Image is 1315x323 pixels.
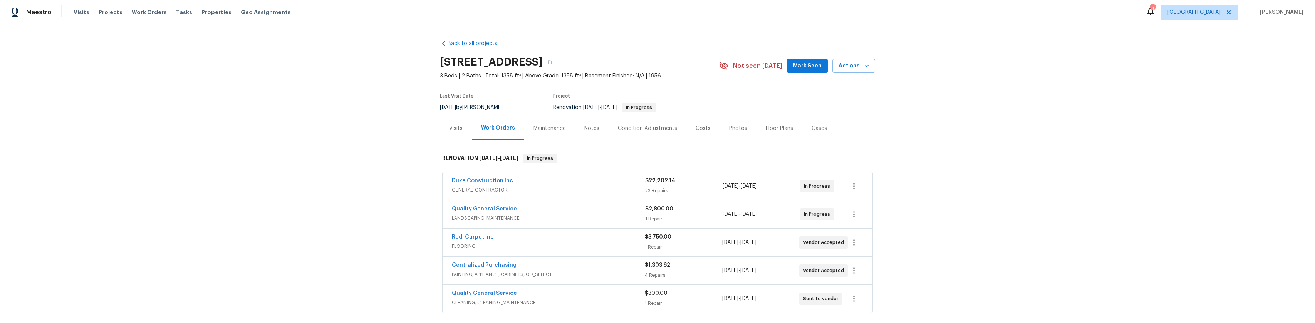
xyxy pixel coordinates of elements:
[741,183,757,189] span: [DATE]
[524,155,556,162] span: In Progress
[440,146,875,171] div: RENOVATION [DATE]-[DATE]In Progress
[787,59,828,73] button: Mark Seen
[645,187,723,195] div: 23 Repairs
[645,234,671,240] span: $3,750.00
[722,295,756,303] span: -
[440,103,512,112] div: by [PERSON_NAME]
[543,55,557,69] button: Copy Address
[839,61,869,71] span: Actions
[533,124,566,132] div: Maintenance
[440,105,456,110] span: [DATE]
[722,239,756,246] span: -
[766,124,793,132] div: Floor Plans
[723,212,739,217] span: [DATE]
[645,262,670,268] span: $1,303.62
[645,243,722,251] div: 1 Repair
[440,40,514,47] a: Back to all projects
[645,178,675,183] span: $22,202.14
[452,262,517,268] a: Centralized Purchasing
[500,155,518,161] span: [DATE]
[452,178,513,183] a: Duke Construction Inc
[722,296,738,301] span: [DATE]
[722,268,738,273] span: [DATE]
[452,299,645,306] span: CLEANING, CLEANING_MAINTENANCE
[452,234,494,240] a: Redi Carpet Inc
[74,8,89,16] span: Visits
[584,124,599,132] div: Notes
[583,105,599,110] span: [DATE]
[440,94,474,98] span: Last Visit Date
[740,268,756,273] span: [DATE]
[241,8,291,16] span: Geo Assignments
[618,124,677,132] div: Condition Adjustments
[793,61,822,71] span: Mark Seen
[553,94,570,98] span: Project
[1257,8,1303,16] span: [PERSON_NAME]
[452,271,645,278] span: PAINTING, APPLIANCE, CABINETS, OD_SELECT
[201,8,231,16] span: Properties
[804,210,833,218] span: In Progress
[740,296,756,301] span: [DATE]
[1150,5,1155,12] div: 3
[722,267,756,274] span: -
[452,214,645,222] span: LANDSCAPING_MAINTENANCE
[553,105,656,110] span: Renovation
[723,183,739,189] span: [DATE]
[740,240,756,245] span: [DATE]
[452,186,645,194] span: GENERAL_CONTRACTOR
[440,58,543,66] h2: [STREET_ADDRESS]
[1167,8,1221,16] span: [GEOGRAPHIC_DATA]
[729,124,747,132] div: Photos
[449,124,463,132] div: Visits
[132,8,167,16] span: Work Orders
[176,10,192,15] span: Tasks
[99,8,122,16] span: Projects
[623,105,655,110] span: In Progress
[479,155,518,161] span: -
[452,291,517,296] a: Quality General Service
[645,271,722,279] div: 4 Repairs
[601,105,617,110] span: [DATE]
[645,299,722,307] div: 1 Repair
[803,267,847,274] span: Vendor Accepted
[741,212,757,217] span: [DATE]
[452,242,645,250] span: FLOORING
[583,105,617,110] span: -
[722,240,738,245] span: [DATE]
[440,72,719,80] span: 3 Beds | 2 Baths | Total: 1358 ft² | Above Grade: 1358 ft² | Basement Finished: N/A | 1956
[812,124,827,132] div: Cases
[645,291,668,296] span: $300.00
[479,155,498,161] span: [DATE]
[442,154,518,163] h6: RENOVATION
[696,124,711,132] div: Costs
[452,206,517,212] a: Quality General Service
[645,215,723,223] div: 1 Repair
[723,182,757,190] span: -
[803,239,847,246] span: Vendor Accepted
[804,182,833,190] span: In Progress
[26,8,52,16] span: Maestro
[723,210,757,218] span: -
[832,59,875,73] button: Actions
[481,124,515,132] div: Work Orders
[645,206,673,212] span: $2,800.00
[733,62,782,70] span: Not seen [DATE]
[803,295,842,303] span: Sent to vendor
